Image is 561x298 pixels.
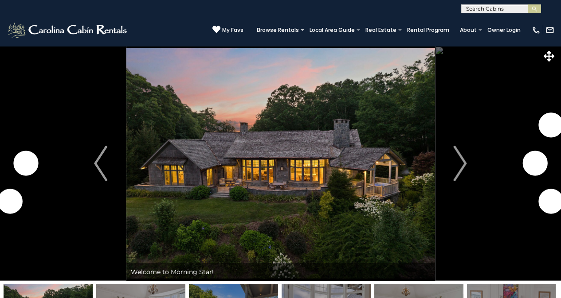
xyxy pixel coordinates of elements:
[7,21,129,39] img: White-1-2.png
[361,24,401,36] a: Real Estate
[305,24,359,36] a: Local Area Guide
[94,146,107,181] img: arrow
[435,46,486,281] button: Next
[126,263,435,281] div: Welcome to Morning Star!
[212,25,243,35] a: My Favs
[222,26,243,34] span: My Favs
[75,46,126,281] button: Previous
[252,24,303,36] a: Browse Rentals
[532,26,541,35] img: phone-regular-white.png
[483,24,525,36] a: Owner Login
[454,146,467,181] img: arrow
[403,24,454,36] a: Rental Program
[545,26,554,35] img: mail-regular-white.png
[455,24,481,36] a: About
